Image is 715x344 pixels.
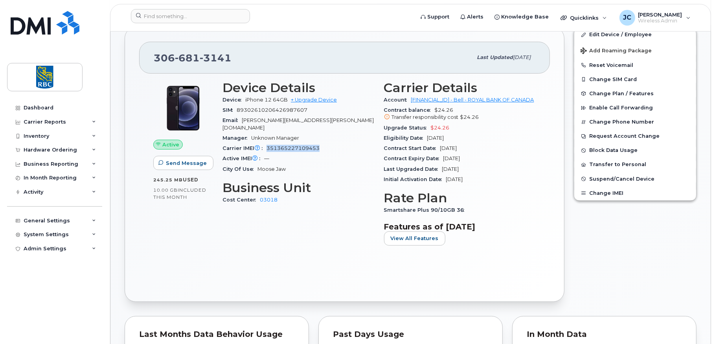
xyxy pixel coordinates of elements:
[222,107,237,113] span: SIM
[384,107,435,113] span: Contract balance
[153,187,178,193] span: 10.00 GB
[391,235,439,242] span: View All Features
[384,166,442,172] span: Last Upgraded Date
[574,42,696,58] button: Add Roaming Package
[574,87,696,101] button: Change Plan / Features
[222,117,374,130] span: [PERSON_NAME][EMAIL_ADDRESS][PERSON_NAME][DOMAIN_NAME]
[153,156,213,170] button: Send Message
[570,15,599,21] span: Quicklinks
[154,52,232,64] span: 306
[384,125,431,131] span: Upgrade Status
[222,135,251,141] span: Manager
[222,81,375,95] h3: Device Details
[527,331,682,338] div: In Month Data
[384,145,440,151] span: Contract Start Date
[443,155,460,161] span: [DATE]
[222,155,264,161] span: Active IMEI
[384,155,443,161] span: Contract Expiry Date
[411,97,534,103] a: [FINANCIAL_ID] - Bell - ROYAL BANK OF CANADA
[384,135,427,141] span: Eligibility Date
[467,13,483,21] span: Alerts
[574,157,696,172] button: Transfer to Personal
[431,125,450,131] span: $24.26
[489,9,554,25] a: Knowledge Base
[392,114,459,120] span: Transfer responsibility cost
[139,331,294,338] div: Last Months Data Behavior Usage
[237,107,307,113] span: 89302610206426987607
[614,10,696,26] div: Jenn Carlson
[574,115,696,129] button: Change Phone Number
[222,166,257,172] span: City Of Use
[555,10,612,26] div: Quicklinks
[427,135,444,141] span: [DATE]
[384,222,536,231] h3: Features as of [DATE]
[446,176,463,182] span: [DATE]
[384,81,536,95] h3: Carrier Details
[222,97,245,103] span: Device
[574,72,696,87] button: Change SIM Card
[222,117,242,123] span: Email
[501,13,549,21] span: Knowledge Base
[427,13,449,21] span: Support
[333,331,488,338] div: Past Days Usage
[153,177,183,183] span: 245.25 MB
[574,172,696,186] button: Suspend/Cancel Device
[513,54,531,60] span: [DATE]
[384,107,536,121] span: $24.26
[222,197,260,203] span: Cost Center
[623,13,631,22] span: JC
[264,155,269,161] span: —
[257,166,286,172] span: Moose Jaw
[153,187,206,200] span: included this month
[574,101,696,115] button: Enable Call Forwarding
[384,97,411,103] span: Account
[477,54,513,60] span: Last updated
[160,85,207,132] img: iPhone_12.jpg
[589,105,653,111] span: Enable Call Forwarding
[166,159,207,167] span: Send Message
[131,9,250,23] input: Find something...
[415,9,455,25] a: Support
[638,11,682,18] span: [PERSON_NAME]
[574,58,696,72] button: Reset Voicemail
[638,18,682,24] span: Wireless Admin
[200,52,232,64] span: 3141
[384,191,536,205] h3: Rate Plan
[574,28,696,42] a: Edit Device / Employee
[384,231,445,246] button: View All Features
[442,166,459,172] span: [DATE]
[574,129,696,143] button: Request Account Change
[175,52,200,64] span: 681
[222,181,375,195] h3: Business Unit
[260,197,278,203] a: 03018
[251,135,299,141] span: Unknown Manager
[291,97,337,103] a: + Upgrade Device
[589,176,654,182] span: Suspend/Cancel Device
[183,177,199,183] span: used
[574,186,696,200] button: Change IMEI
[384,207,469,213] span: Smartshare Plus 90/10GB 36
[574,143,696,157] button: Block Data Usage
[589,91,654,96] span: Change Plan / Features
[245,97,288,103] span: iPhone 12 64GB
[384,176,446,182] span: Initial Activation Date
[581,48,652,55] span: Add Roaming Package
[222,145,267,151] span: Carrier IMEI
[440,145,457,151] span: [DATE]
[460,114,479,120] span: $24.26
[455,9,489,25] a: Alerts
[267,145,320,151] span: 351365227109453
[162,141,179,148] span: Active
